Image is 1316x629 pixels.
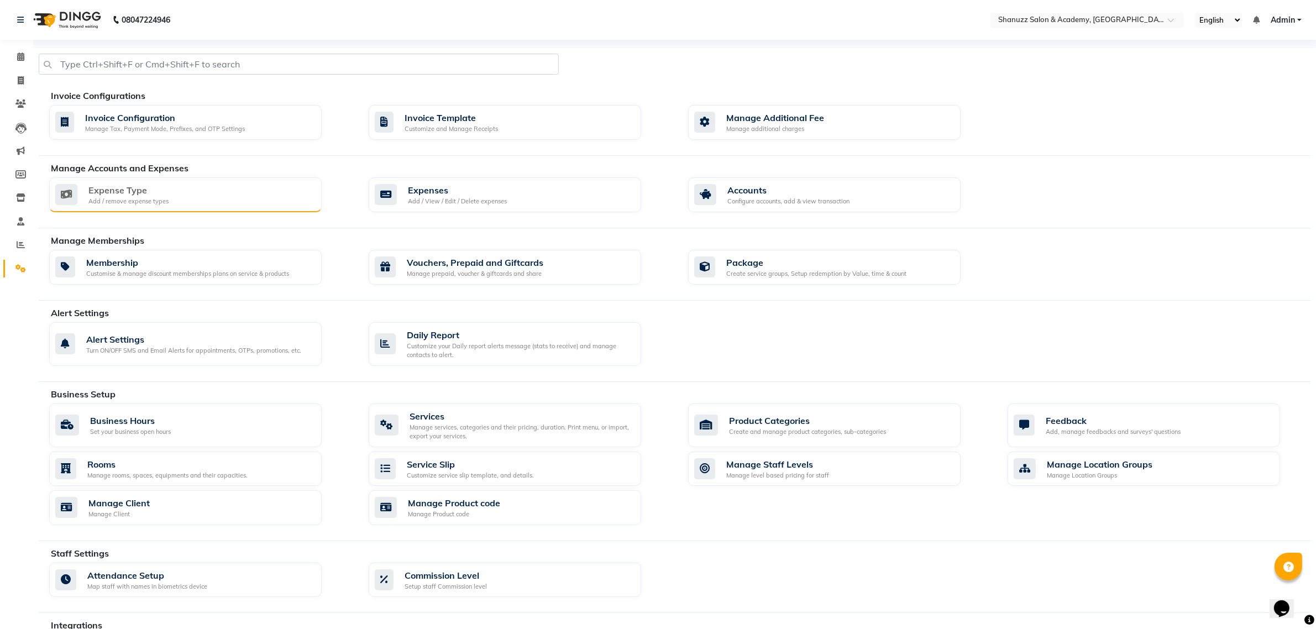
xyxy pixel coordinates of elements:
div: Services [410,410,632,423]
a: ServicesManage services, categories and their pricing, duration. Print menu, or import, export yo... [369,403,672,447]
div: Expenses [408,184,507,197]
div: Manage Product code [408,510,500,519]
div: Service Slip [407,458,534,471]
b: 08047224946 [122,4,170,35]
a: Invoice ConfigurationManage Tax, Payment Mode, Prefixes, and OTP Settings [49,105,352,140]
a: FeedbackAdd, manage feedbacks and surveys' questions [1008,403,1310,447]
div: Membership [86,256,289,269]
div: Manage Tax, Payment Mode, Prefixes, and OTP Settings [85,124,245,134]
a: Business HoursSet your business open hours [49,403,352,447]
a: Alert SettingsTurn ON/OFF SMS and Email Alerts for appointments, OTPs, promotions, etc. [49,322,352,366]
div: Expense Type [88,184,169,197]
div: Setup staff Commission level [405,582,487,591]
div: Accounts [727,184,850,197]
div: Product Categories [729,414,886,427]
div: Invoice Template [405,111,498,124]
a: Attendance SetupMap staff with names in biometrics device [49,563,352,597]
div: Configure accounts, add & view transaction [727,197,850,206]
div: Attendance Setup [87,569,207,582]
img: logo [28,4,104,35]
a: MembershipCustomise & manage discount memberships plans on service & products [49,250,352,285]
div: Package [726,256,906,269]
div: Manage additional charges [726,124,824,134]
div: Customise & manage discount memberships plans on service & products [86,269,289,279]
div: Customize service slip template, and details. [407,471,534,480]
div: Daily Report [407,328,632,342]
div: Manage Staff Levels [726,458,829,471]
div: Manage prepaid, voucher & giftcards and share [407,269,543,279]
div: Customize and Manage Receipts [405,124,498,134]
div: Feedback [1046,414,1181,427]
div: Add / remove expense types [88,197,169,206]
div: Turn ON/OFF SMS and Email Alerts for appointments, OTPs, promotions, etc. [86,346,301,355]
a: PackageCreate service groups, Setup redemption by Value, time & count [688,250,991,285]
iframe: chat widget [1270,585,1305,618]
div: Vouchers, Prepaid and Giftcards [407,256,543,269]
div: Alert Settings [86,333,301,346]
a: Manage Staff LevelsManage level based pricing for staff [688,452,991,486]
div: Create service groups, Setup redemption by Value, time & count [726,269,906,279]
div: Add / View / Edit / Delete expenses [408,197,507,206]
div: Map staff with names in biometrics device [87,582,207,591]
a: ExpensesAdd / View / Edit / Delete expenses [369,177,672,213]
div: Manage Client [88,510,150,519]
a: Manage Additional FeeManage additional charges [688,105,991,140]
div: Manage Location Groups [1047,458,1152,471]
a: Service SlipCustomize service slip template, and details. [369,452,672,486]
a: AccountsConfigure accounts, add & view transaction [688,177,991,213]
div: Customize your Daily report alerts message (stats to receive) and manage contacts to alert. [407,342,632,360]
a: Invoice TemplateCustomize and Manage Receipts [369,105,672,140]
div: Business Hours [90,414,171,427]
div: Commission Level [405,569,487,582]
div: Add, manage feedbacks and surveys' questions [1046,427,1181,437]
a: RoomsManage rooms, spaces, equipments and their capacities. [49,452,352,486]
div: Manage services, categories and their pricing, duration. Print menu, or import, export your servi... [410,423,632,441]
div: Manage level based pricing for staff [726,471,829,480]
div: Manage Additional Fee [726,111,824,124]
input: Type Ctrl+Shift+F or Cmd+Shift+F to search [39,54,559,75]
a: Commission LevelSetup staff Commission level [369,563,672,597]
a: Expense TypeAdd / remove expense types [49,177,352,213]
span: Admin [1271,14,1295,26]
a: Daily ReportCustomize your Daily report alerts message (stats to receive) and manage contacts to ... [369,322,672,366]
div: Invoice Configuration [85,111,245,124]
div: Manage Product code [408,496,500,510]
a: Manage ClientManage Client [49,490,352,525]
a: Vouchers, Prepaid and GiftcardsManage prepaid, voucher & giftcards and share [369,250,672,285]
div: Manage rooms, spaces, equipments and their capacities. [87,471,248,480]
div: Create and manage product categories, sub-categories [729,427,886,437]
div: Set your business open hours [90,427,171,437]
div: Rooms [87,458,248,471]
div: Manage Location Groups [1047,471,1152,480]
a: Manage Location GroupsManage Location Groups [1008,452,1310,486]
a: Manage Product codeManage Product code [369,490,672,525]
a: Product CategoriesCreate and manage product categories, sub-categories [688,403,991,447]
div: Manage Client [88,496,150,510]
